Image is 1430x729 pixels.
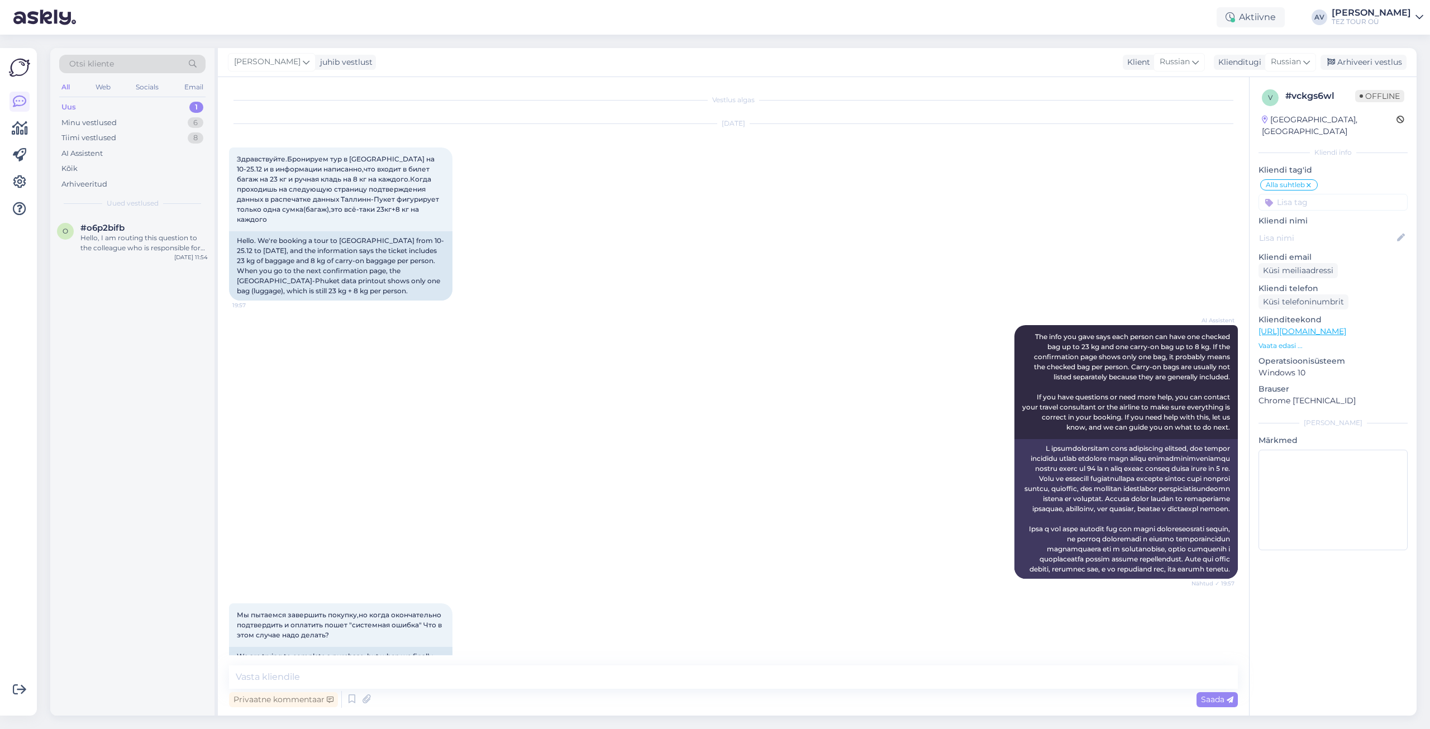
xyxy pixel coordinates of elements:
[107,198,159,208] span: Uued vestlused
[1332,8,1423,26] a: [PERSON_NAME]TEZ TOUR OÜ
[229,118,1238,128] div: [DATE]
[80,223,125,233] span: #o6p2bifb
[1259,194,1408,211] input: Lisa tag
[174,253,208,261] div: [DATE] 11:54
[1285,89,1355,103] div: # vckgs6wl
[232,301,274,309] span: 19:57
[63,227,68,235] span: o
[1014,439,1238,579] div: L ipsumdolorsitam cons adipiscing elitsed, doe tempor incididu utlab etdolore magn aliqu enimadmi...
[1259,294,1348,309] div: Küsi telefoninumbrit
[1266,182,1305,188] span: Alla suhtleb
[1259,435,1408,446] p: Märkmed
[1259,355,1408,367] p: Operatsioonisüsteem
[237,155,441,223] span: Здравствуйте.Бронируем тур в [GEOGRAPHIC_DATA] на 10-25.12 и в информации написанно,что входит в ...
[1259,367,1408,379] p: Windows 10
[1259,251,1408,263] p: Kliendi email
[1321,55,1407,70] div: Arhiveeri vestlus
[1191,579,1234,588] span: Nähtud ✓ 19:57
[234,56,301,68] span: [PERSON_NAME]
[1022,332,1232,431] span: The info you gave says each person can have one checked bag up to 23 kg and one carry-on bag up t...
[1160,56,1190,68] span: Russian
[1259,147,1408,158] div: Kliendi info
[61,132,116,144] div: Tiimi vestlused
[1312,9,1327,25] div: AV
[61,148,103,159] div: AI Assistent
[1262,114,1396,137] div: [GEOGRAPHIC_DATA], [GEOGRAPHIC_DATA]
[229,231,452,301] div: Hello. We're booking a tour to [GEOGRAPHIC_DATA] from 10-25.12 to [DATE], and the information say...
[1259,326,1346,336] a: [URL][DOMAIN_NAME]
[188,117,203,128] div: 6
[1259,263,1338,278] div: Küsi meiliaadressi
[1268,93,1272,102] span: v
[59,80,72,94] div: All
[80,233,208,253] div: Hello, I am routing this question to the colleague who is responsible for this topic. The reply m...
[1214,56,1261,68] div: Klienditugi
[1355,90,1404,102] span: Offline
[1259,232,1395,244] input: Lisa nimi
[69,58,114,70] span: Otsi kliente
[61,179,107,190] div: Arhiveeritud
[1259,383,1408,395] p: Brauser
[1332,17,1411,26] div: TEZ TOUR OÜ
[229,95,1238,105] div: Vestlus algas
[182,80,206,94] div: Email
[1217,7,1285,27] div: Aktiivne
[316,56,373,68] div: juhib vestlust
[1259,314,1408,326] p: Klienditeekond
[1201,694,1233,704] span: Saada
[134,80,161,94] div: Socials
[1271,56,1301,68] span: Russian
[1259,283,1408,294] p: Kliendi telefon
[1259,341,1408,351] p: Vaata edasi ...
[1259,418,1408,428] div: [PERSON_NAME]
[61,163,78,174] div: Kõik
[1123,56,1150,68] div: Klient
[1259,164,1408,176] p: Kliendi tag'id
[189,102,203,113] div: 1
[229,647,452,686] div: We are trying to complete a purchase, but when we finally confirm and pay for the order, a "syste...
[229,692,338,707] div: Privaatne kommentaar
[1259,215,1408,227] p: Kliendi nimi
[93,80,113,94] div: Web
[237,611,444,639] span: Мы пытаемся завершить покупку,но когда окончательно подтвердить и оплатить пошет "системная ошибк...
[61,102,76,113] div: Uus
[188,132,203,144] div: 8
[1259,395,1408,407] p: Chrome [TECHNICAL_ID]
[1332,8,1411,17] div: [PERSON_NAME]
[61,117,117,128] div: Minu vestlused
[1193,316,1234,325] span: AI Assistent
[9,57,30,78] img: Askly Logo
